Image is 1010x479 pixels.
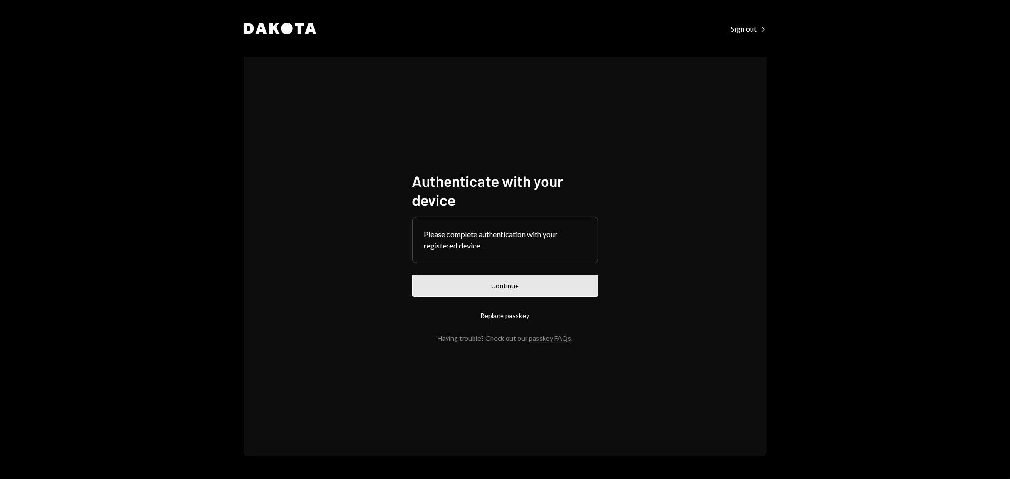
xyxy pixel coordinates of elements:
div: Sign out [731,24,767,34]
a: passkey FAQs [529,334,571,343]
button: Continue [412,275,598,297]
a: Sign out [731,23,767,34]
h1: Authenticate with your device [412,171,598,209]
div: Having trouble? Check out our . [438,334,572,342]
div: Please complete authentication with your registered device. [424,229,586,251]
button: Replace passkey [412,304,598,327]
